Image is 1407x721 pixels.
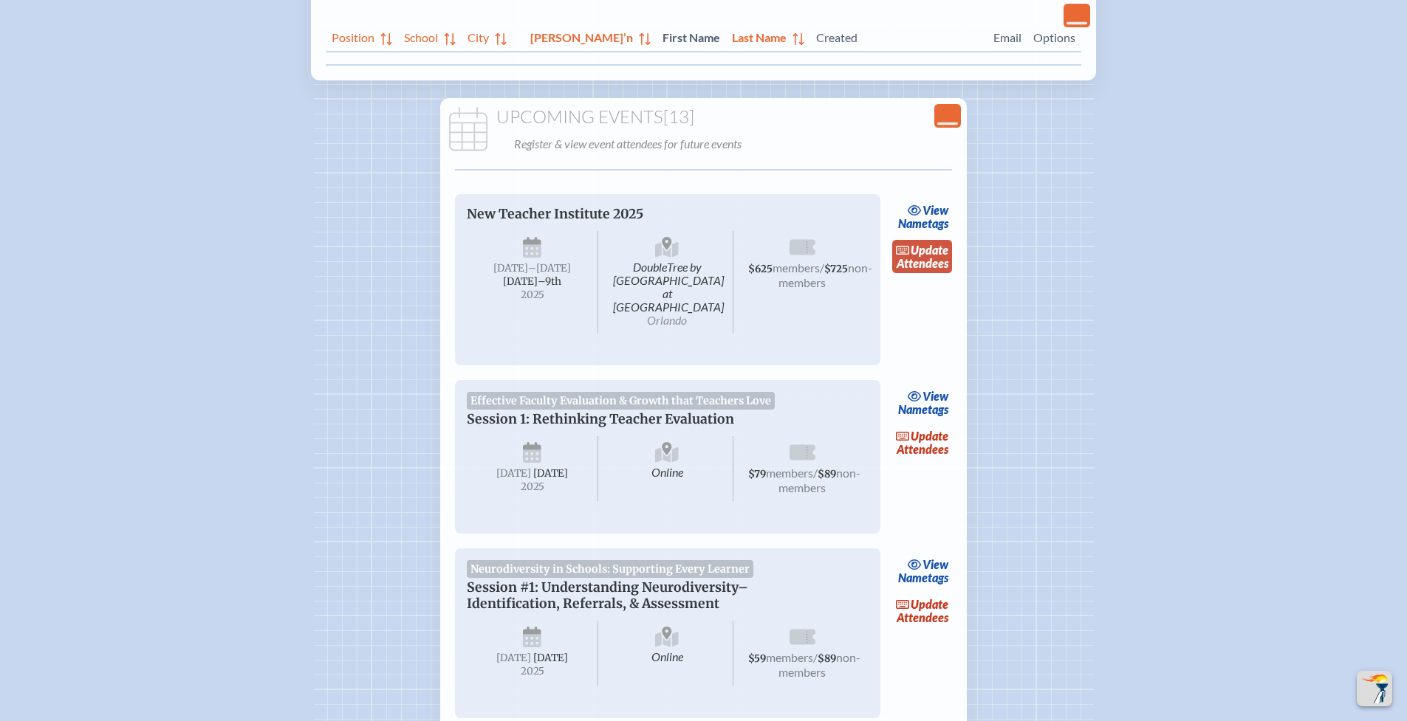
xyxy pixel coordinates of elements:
[748,263,773,275] span: $625
[533,652,568,664] span: [DATE]
[467,206,839,222] p: New Teacher Institute 2025
[816,27,982,45] span: Created
[601,621,733,686] span: Online
[778,261,872,289] span: non-members
[824,263,848,275] span: $725
[467,411,839,427] p: Session 1: Rethinking Teacher Evaluation
[1033,27,1075,45] span: Options
[993,27,1021,45] span: Email
[911,597,948,611] span: update
[748,468,766,480] span: $79
[1360,674,1389,703] img: To the top
[496,652,531,664] span: [DATE]
[732,27,787,45] span: Last Name
[892,426,953,460] a: updateAttendees
[748,652,766,665] span: $59
[894,200,953,234] a: viewNametags
[894,386,953,420] a: viewNametags
[528,262,571,275] span: –[DATE]
[332,27,374,45] span: Position
[663,27,720,45] span: First Name
[892,594,953,628] a: updateAttendees
[778,466,860,494] span: non-members
[601,436,733,501] span: Online
[514,134,959,154] p: Register & view event attendees for future events
[778,650,860,679] span: non-members
[533,467,568,480] span: [DATE]
[766,466,813,480] span: members
[479,481,586,492] span: 2025
[467,579,839,612] p: Session #1: Understanding Neurodiversity–Identification, Referrals, & Assessment
[818,652,836,665] span: $89
[467,560,754,578] span: Neurodiversity in Schools: Supporting Every Learner
[813,650,818,664] span: /
[818,468,836,480] span: $89
[922,389,948,403] span: view
[911,243,948,257] span: update
[663,106,694,128] span: [13]
[766,650,813,664] span: members
[446,107,962,128] h1: Upcoming Events
[601,231,733,333] span: DoubleTree by [GEOGRAPHIC_DATA] at [GEOGRAPHIC_DATA]
[493,262,528,275] span: [DATE]
[530,27,633,45] span: [PERSON_NAME]’n
[404,27,438,45] span: School
[894,554,953,588] a: viewNametags
[1357,671,1392,706] button: Scroll Top
[496,467,531,480] span: [DATE]
[479,289,586,300] span: 2025
[468,27,489,45] span: City
[503,275,561,288] span: [DATE]–⁠9th
[922,557,948,571] span: view
[911,429,948,443] span: update
[922,203,948,217] span: view
[647,313,687,327] span: Orlando
[467,392,776,410] span: Effective Faculty Evaluation & Growth that Teachers Love
[813,466,818,480] span: /
[892,240,953,274] a: updateAttendees
[820,261,824,275] span: /
[773,261,820,275] span: members
[479,666,586,677] span: 2025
